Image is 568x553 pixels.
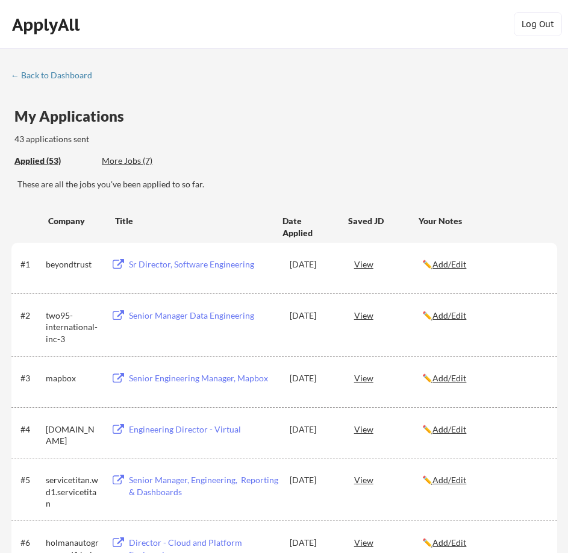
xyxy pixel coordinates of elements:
div: [DATE] [290,537,337,549]
div: Sr Director, Software Engineering [129,258,278,270]
div: Date Applied [282,215,332,239]
u: Add/Edit [432,424,466,434]
u: Add/Edit [432,373,466,383]
div: View [354,253,423,275]
div: More Jobs (7) [102,155,190,167]
div: Company [48,215,104,227]
div: servicetitan.wd1.servicetitan [46,474,100,510]
div: ✏️ [422,258,546,270]
div: Saved JD [348,210,419,231]
div: View [354,304,423,326]
div: View [354,418,423,440]
u: Add/Edit [432,475,466,485]
div: [DOMAIN_NAME] [46,423,100,447]
div: Senior Manager Data Engineering [129,310,278,322]
div: View [354,469,423,490]
div: beyondtrust [46,258,100,270]
div: View [354,367,423,389]
div: Your Notes [419,215,546,227]
div: 43 applications sent [14,133,248,145]
div: View [354,531,423,553]
div: Senior Manager, Engineering, Reporting & Dashboards [129,474,278,498]
div: #2 [20,310,42,322]
div: #6 [20,537,42,549]
div: Title [115,215,271,227]
u: Add/Edit [432,310,466,320]
div: ApplyAll [12,14,83,35]
div: ✏️ [422,310,546,322]
div: mapbox [46,372,100,384]
div: My Applications [14,109,134,123]
a: ← Back to Dashboard [11,70,101,83]
div: ✏️ [422,372,546,384]
button: Log Out [514,12,562,36]
div: Applied (53) [14,155,93,167]
div: ✏️ [422,423,546,436]
div: [DATE] [290,474,337,486]
div: ← Back to Dashboard [11,71,101,80]
u: Add/Edit [432,537,466,548]
div: These are all the jobs you've been applied to so far. [17,178,557,190]
div: These are all the jobs you've been applied to so far. [14,155,93,167]
div: ✏️ [422,537,546,549]
u: Add/Edit [432,259,466,269]
div: [DATE] [290,258,337,270]
div: ✏️ [422,474,546,486]
div: Engineering Director - Virtual [129,423,278,436]
div: [DATE] [290,372,337,384]
div: #1 [20,258,42,270]
div: Senior Engineering Manager, Mapbox [129,372,278,384]
div: #4 [20,423,42,436]
div: [DATE] [290,423,337,436]
div: These are job applications we think you'd be a good fit for, but couldn't apply you to automatica... [102,155,190,167]
div: #3 [20,372,42,384]
div: #5 [20,474,42,486]
div: [DATE] [290,310,337,322]
div: two95-international-inc-3 [46,310,100,345]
